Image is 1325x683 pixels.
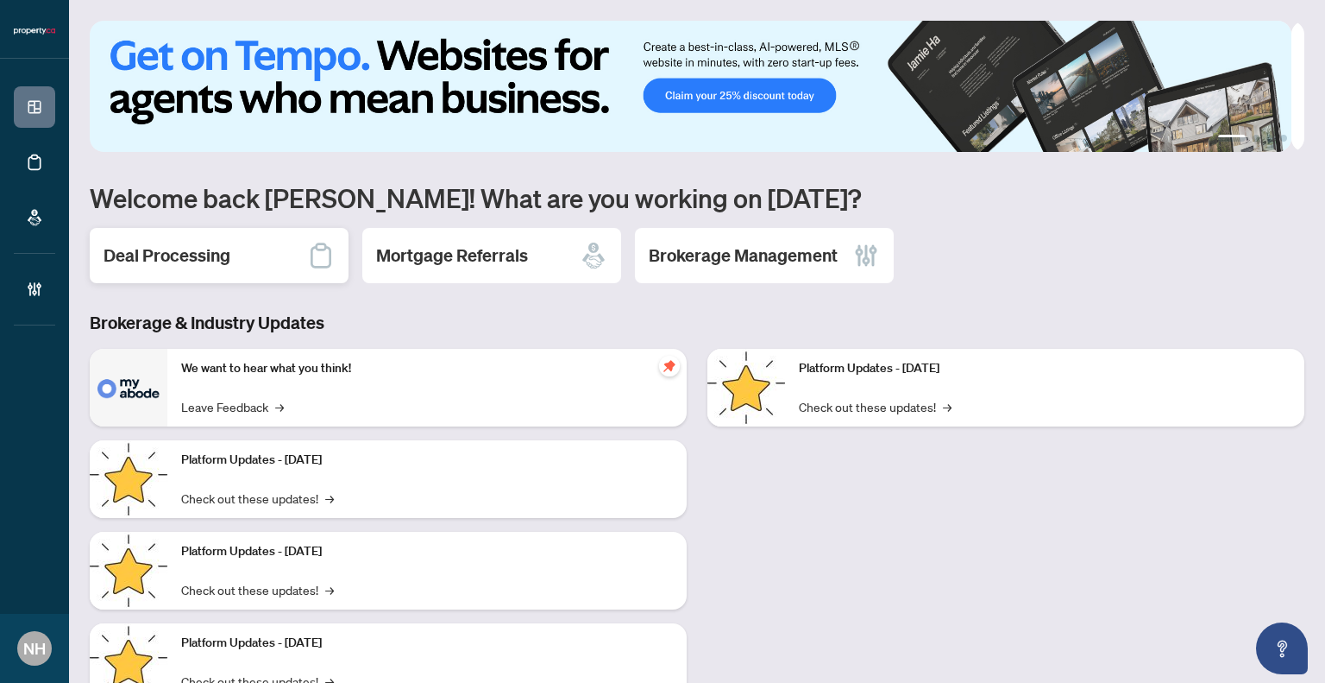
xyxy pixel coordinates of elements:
img: Platform Updates - June 23, 2025 [707,349,785,427]
p: We want to hear what you think! [181,359,673,378]
h2: Deal Processing [104,243,230,268]
span: → [325,489,334,508]
p: Platform Updates - [DATE] [799,359,1290,378]
p: Platform Updates - [DATE] [181,542,673,561]
img: Platform Updates - July 21, 2025 [90,532,167,610]
span: pushpin [659,356,680,376]
button: 4 [1280,135,1287,142]
button: 2 [1253,135,1259,142]
button: Open asap [1256,623,1308,674]
img: logo [14,26,55,36]
span: → [275,397,284,416]
p: Platform Updates - [DATE] [181,634,673,653]
a: Leave Feedback→ [181,397,284,416]
h3: Brokerage & Industry Updates [90,311,1304,335]
h1: Welcome back [PERSON_NAME]! What are you working on [DATE]? [90,181,1304,214]
img: Slide 0 [90,21,1291,152]
a: Check out these updates!→ [181,580,334,599]
a: Check out these updates!→ [799,397,951,416]
h2: Brokerage Management [649,243,838,268]
button: 3 [1266,135,1273,142]
span: → [943,397,951,416]
button: 1 [1218,135,1246,142]
span: NH [23,636,46,661]
span: → [325,580,334,599]
p: Platform Updates - [DATE] [181,451,673,470]
a: Check out these updates!→ [181,489,334,508]
img: We want to hear what you think! [90,349,167,427]
h2: Mortgage Referrals [376,243,528,268]
img: Platform Updates - September 16, 2025 [90,440,167,518]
